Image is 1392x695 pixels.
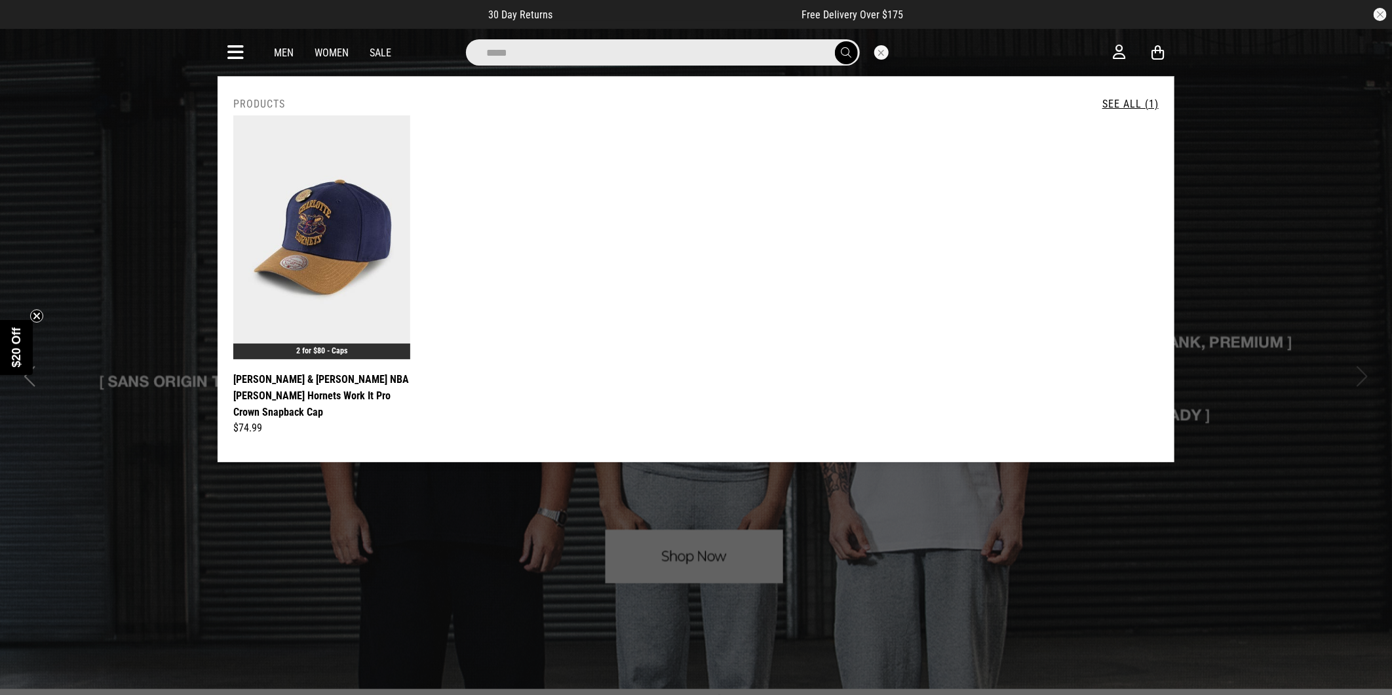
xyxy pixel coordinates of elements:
img: Mitchell & Ness Nba Charlotte Hornets Work It Pro Crown Snapback Cap in Blue [233,115,410,359]
a: 2 for $80 - Caps [296,346,347,355]
button: Close teaser [30,309,43,323]
span: 30 Day Returns [489,9,553,21]
span: Free Delivery Over $175 [802,9,904,21]
a: Sale [370,47,391,59]
div: $74.99 [233,420,410,436]
h2: Products [233,98,285,110]
a: Men [274,47,294,59]
a: Women [315,47,349,59]
a: See All (1) [1102,98,1159,110]
span: $20 Off [10,327,23,367]
button: Open LiveChat chat widget [10,5,50,45]
iframe: Customer reviews powered by Trustpilot [579,8,776,21]
button: Close search [874,45,889,60]
a: [PERSON_NAME] & [PERSON_NAME] NBA [PERSON_NAME] Hornets Work It Pro Crown Snapback Cap [233,371,410,420]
